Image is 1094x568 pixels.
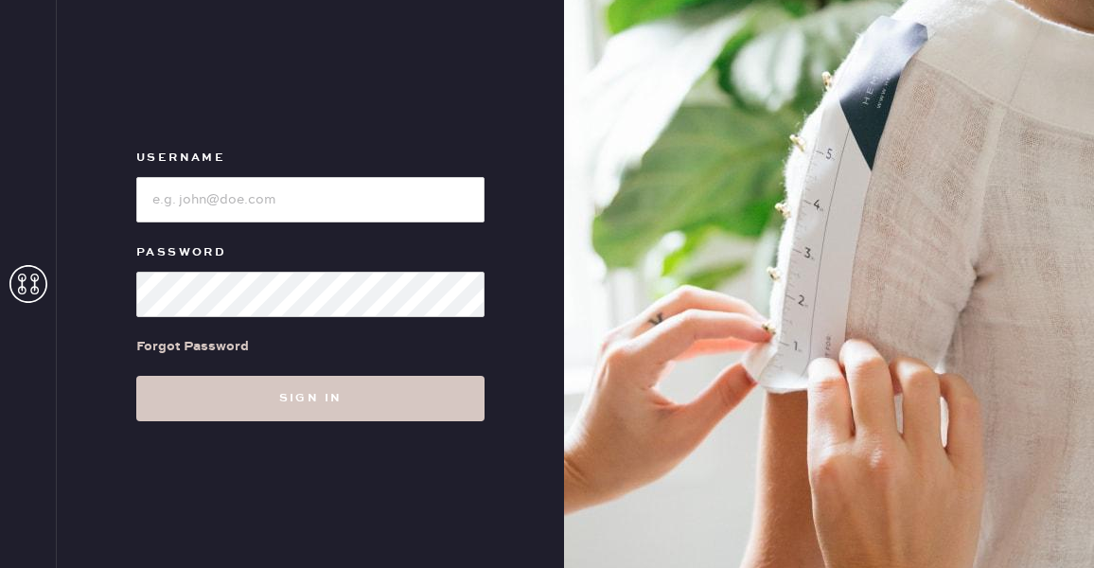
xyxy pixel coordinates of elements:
[136,376,485,421] button: Sign in
[136,147,485,169] label: Username
[136,317,249,376] a: Forgot Password
[136,177,485,222] input: e.g. john@doe.com
[136,336,249,357] div: Forgot Password
[136,241,485,264] label: Password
